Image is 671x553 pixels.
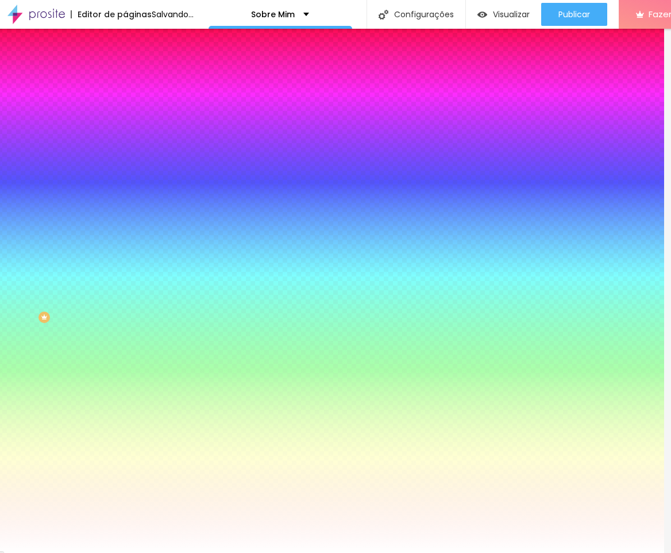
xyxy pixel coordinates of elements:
div: Salvando... [152,10,194,18]
img: Icone [379,10,388,20]
button: Visualizar [466,3,541,26]
span: Visualizar [493,10,530,19]
span: Publicar [558,10,590,19]
p: Sobre Mim [251,10,295,18]
img: view-1.svg [477,10,487,20]
button: Publicar [541,3,607,26]
div: Editor de páginas [71,10,152,18]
